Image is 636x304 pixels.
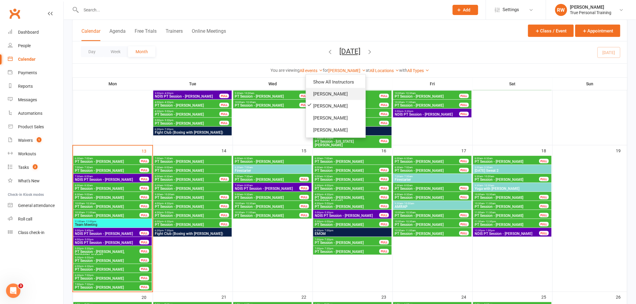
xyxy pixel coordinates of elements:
div: FULL [379,222,389,226]
span: 3:30pm [314,184,380,187]
div: FULL [539,159,549,163]
span: - 5:30pm [323,211,333,214]
span: 10:00am [234,202,300,205]
span: - 10:30am [405,92,416,95]
input: Search... [79,6,445,14]
div: FULL [139,195,149,199]
span: - 7:00am [403,166,413,169]
th: Wed [233,78,313,90]
span: 8:00am [474,157,540,160]
span: PT Session - [PERSON_NAME] [314,205,380,208]
div: FULL [539,213,549,217]
span: 6:30am [75,157,140,160]
span: PT Session - [PERSON_NAME] [75,187,140,190]
span: PT Session - [PERSON_NAME] [75,169,140,172]
span: PT Session - [PERSON_NAME] [154,223,220,226]
div: 18 [542,145,552,155]
span: 9:30am [474,184,550,187]
span: - 7:30am [403,175,413,178]
div: Payments [18,70,37,75]
th: Tue [153,78,233,90]
span: PT Session - [PERSON_NAME] [75,214,140,217]
a: Workouts [8,147,63,161]
span: PT Session - [PERSON_NAME] [394,169,460,172]
div: People [18,43,31,48]
div: FULL [459,159,469,163]
span: 7:30am [394,184,460,187]
div: 16 [382,145,393,155]
a: [PERSON_NAME] [306,88,365,100]
div: 13 [142,146,152,156]
span: - 9:30am [323,175,333,178]
div: FULL [379,139,389,143]
span: - 8:00am [83,175,93,178]
span: 10:30am [75,211,140,214]
th: Sat [472,78,552,90]
span: - 10:30am [483,184,494,187]
div: FULL [219,222,229,226]
a: Roll call [8,212,63,226]
span: PT Session - [US_STATE][PERSON_NAME] [314,140,380,147]
span: 4:00pm [154,101,220,104]
div: FULL [139,177,149,181]
span: Firestarter [394,178,470,181]
span: - 10:00am [403,202,414,205]
span: - 4:00pm [323,184,333,187]
span: - 5:30pm [164,119,173,122]
span: 9:30am [394,202,470,205]
a: Messages [8,93,63,107]
th: Fri [393,78,472,90]
button: [DATE] [339,47,360,56]
button: Week [103,46,128,57]
span: - 5:00pm [164,110,173,113]
div: 19 [616,145,627,155]
span: 3 [18,284,23,288]
span: 11:00am [75,220,151,223]
a: Automations [8,107,63,120]
span: - 8:00pm [323,137,333,140]
span: NDIS PT Session - [PERSON_NAME] [234,187,300,190]
span: - 7:00am [323,157,333,160]
span: 10:30am [234,211,300,214]
div: Workouts [18,151,36,156]
span: 7:00am [75,166,140,169]
button: Free Trials [135,28,157,41]
span: PT Session - [PERSON_NAME] [154,187,231,190]
div: Automations [18,111,42,116]
div: FULL [379,121,389,125]
span: PT Session - [PERSON_NAME] [394,214,460,217]
span: - 10:30am [85,202,96,205]
span: 11:00am [474,211,540,214]
div: FULL [139,213,149,217]
span: Firestarter [234,169,310,172]
div: FULL [299,195,309,199]
span: Add [463,8,471,12]
span: - 10:30am [405,220,416,223]
span: - 5:30pm [403,110,413,113]
div: FULL [379,103,389,107]
span: PT Session - [PERSON_NAME] [75,196,140,199]
span: PT Session - [PERSON_NAME] [314,169,380,172]
div: FULL [379,213,389,217]
div: 14 [222,145,233,155]
span: PT Session - [PERSON_NAME] [154,169,231,172]
a: [PERSON_NAME] [306,100,365,112]
span: PT Session - [PERSON_NAME] [75,160,140,163]
div: FULL [379,204,389,208]
span: PT Session - [PERSON_NAME] [474,178,540,181]
div: FULL [139,168,149,172]
span: - 11:00am [405,101,416,104]
a: Tasks 2 [8,161,63,174]
a: Dashboard [8,26,63,39]
span: - 11:00am [485,202,496,205]
div: FULL [219,195,229,199]
div: FULL [219,112,229,116]
a: People [8,39,63,53]
span: - 6:30am [403,157,413,160]
a: All Types [407,68,429,73]
span: - 4:30pm [164,101,173,104]
span: - 7:30pm [164,128,173,131]
div: FULL [459,213,469,217]
span: - 12:00pm [85,220,96,223]
span: 2 [33,164,38,169]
